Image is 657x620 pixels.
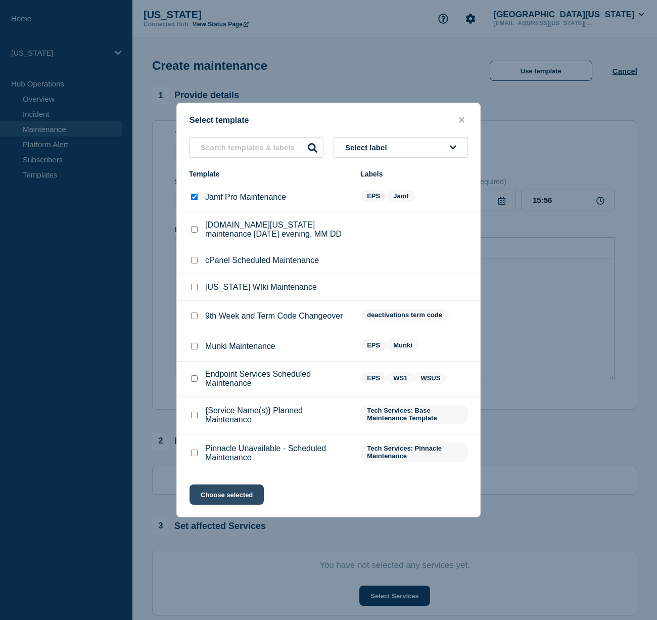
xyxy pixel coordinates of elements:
[191,284,198,290] input: Illinois WIki Maintenance checkbox
[189,170,350,178] div: Template
[191,257,198,263] input: cPanel Scheduled Maintenance checkbox
[360,170,468,178] div: Labels
[191,450,198,456] input: Pinnacle Unavailable - Scheduled Maintenance checkbox
[177,115,480,125] div: Select template
[387,372,414,384] span: WS1
[360,190,387,202] span: EPS
[190,484,264,505] button: Choose selected
[205,342,275,351] p: Munki Maintenance
[205,220,350,239] p: [DOMAIN_NAME][US_STATE] maintenance [DATE] evening, MM DD
[360,372,387,384] span: EPS
[456,115,467,125] button: close button
[360,405,468,424] span: Tech Services: Base Maintenance Template
[205,406,350,424] p: {Service Name(s)} Planned Maintenance
[360,309,449,321] span: deactivations term code
[205,444,350,462] p: Pinnacle Unavailable - Scheduled Maintenance
[387,339,419,351] span: Munki
[191,412,198,418] input: {Service Name(s)} Planned Maintenance checkbox
[387,190,415,202] span: Jamf
[191,375,198,382] input: Endpoint Services Scheduled Maintenance checkbox
[191,226,198,233] input: Publish.Illinois.Edu maintenance Wednesday evening, MM DD checkbox
[189,137,323,158] input: Search templates & labels
[191,194,198,200] input: Jamf Pro Maintenance checkbox
[345,143,391,152] span: Select label
[191,313,198,319] input: 9th Week and Term Code Changeover checkbox
[334,137,468,158] button: Select label
[205,283,317,292] p: [US_STATE] WIki Maintenance
[205,256,319,265] p: cPanel Scheduled Maintenance
[205,193,286,202] p: Jamf Pro Maintenance
[205,370,350,388] p: Endpoint Services Scheduled Maintenance
[360,442,468,462] span: Tech Services: Pinnacle Maintenance
[205,312,343,321] p: 9th Week and Term Code Changeover
[191,343,198,349] input: Munki Maintenance checkbox
[414,372,447,384] span: WSUS
[360,339,387,351] span: EPS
